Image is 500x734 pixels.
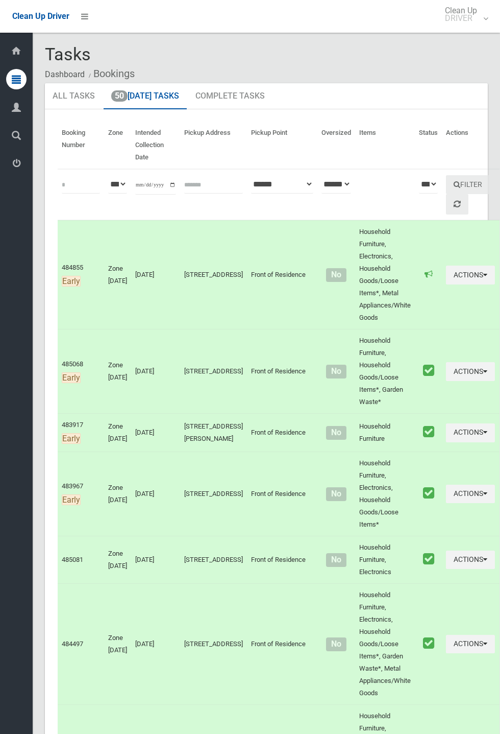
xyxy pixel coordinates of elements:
th: Pickup Point [247,122,317,169]
td: 485068 [58,329,104,414]
a: 50[DATE] Tasks [104,83,187,110]
td: [STREET_ADDRESS] [180,329,247,414]
td: 484855 [58,220,104,329]
td: 483917 [58,414,104,452]
td: Zone [DATE] [104,414,131,452]
td: [DATE] [131,220,180,329]
h4: Normal sized [321,367,351,376]
td: Zone [DATE] [104,452,131,536]
td: Front of Residence [247,452,317,536]
th: Zone [104,122,131,169]
button: Filter [446,175,490,194]
h4: Normal sized [321,640,351,649]
td: Front of Residence [247,414,317,452]
td: Front of Residence [247,536,317,584]
span: Early [62,276,81,287]
small: DRIVER [445,14,477,22]
span: Tasks [45,44,91,64]
button: Actions [446,423,495,442]
span: No [326,426,346,440]
td: Front of Residence [247,329,317,414]
td: Zone [DATE] [104,584,131,705]
td: Household Furniture, Household Goods/Loose Items*, Garden Waste* [355,329,415,414]
td: Household Furniture, Electronics [355,536,415,584]
td: [DATE] [131,536,180,584]
td: Front of Residence [247,584,317,705]
span: Early [62,494,81,505]
a: Complete Tasks [188,83,272,110]
li: Bookings [86,64,135,83]
td: [DATE] [131,584,180,705]
h4: Normal sized [321,271,351,279]
button: Actions [446,362,495,381]
span: No [326,268,346,282]
button: Actions [446,266,495,285]
td: [STREET_ADDRESS] [180,452,247,536]
span: Clean Up [440,7,487,22]
th: Pickup Address [180,122,247,169]
a: Dashboard [45,69,85,79]
td: [DATE] [131,414,180,452]
td: [DATE] [131,452,180,536]
i: Booking marked as collected. [423,552,434,565]
td: 484497 [58,584,104,705]
td: Zone [DATE] [104,329,131,414]
span: No [326,637,346,651]
td: [STREET_ADDRESS] [180,536,247,584]
i: Booking marked as collected. [423,486,434,500]
i: Booking marked as collected. [423,364,434,377]
td: [STREET_ADDRESS] [180,584,247,705]
button: Actions [446,485,495,504]
button: Actions [446,635,495,654]
td: [DATE] [131,329,180,414]
span: No [326,553,346,567]
button: Actions [446,551,495,570]
td: [STREET_ADDRESS] [180,220,247,329]
th: Oversized [317,122,355,169]
h4: Normal sized [321,556,351,564]
td: [STREET_ADDRESS][PERSON_NAME] [180,414,247,452]
a: Clean Up Driver [12,9,69,24]
span: Early [62,433,81,444]
td: 485081 [58,536,104,584]
h4: Normal sized [321,429,351,437]
th: Status [415,122,442,169]
td: Household Furniture, Electronics, Household Goods/Loose Items*, Metal Appliances/White Goods [355,220,415,329]
span: Clean Up Driver [12,11,69,21]
i: Booking marked as collected. [423,425,434,438]
span: No [326,487,346,501]
span: No [326,365,346,378]
td: Household Furniture, Electronics, Household Goods/Loose Items* [355,452,415,536]
span: 50 [111,90,128,102]
td: Zone [DATE] [104,220,131,329]
a: All Tasks [45,83,103,110]
td: Household Furniture, Electronics, Household Goods/Loose Items*, Garden Waste*, Metal Appliances/W... [355,584,415,705]
th: Items [355,122,415,169]
th: Actions [442,122,499,169]
th: Intended Collection Date [131,122,180,169]
h4: Normal sized [321,490,351,499]
td: 483967 [58,452,104,536]
td: Zone [DATE] [104,536,131,584]
td: Front of Residence [247,220,317,329]
th: Booking Number [58,122,104,169]
span: Early [62,372,81,383]
i: Booking marked as collected. [423,636,434,650]
td: Household Furniture [355,414,415,452]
